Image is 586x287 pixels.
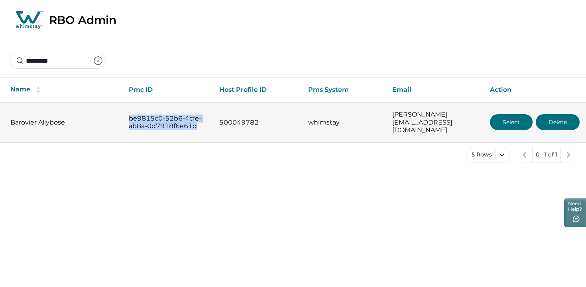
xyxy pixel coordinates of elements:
th: Host Profile ID [213,78,302,102]
button: sorting [30,86,46,94]
button: next page [560,147,576,163]
p: Barovier Allybose [10,119,116,127]
button: Select [490,114,533,130]
th: Action [484,78,586,102]
p: be9815c0-52b6-4cfe-ab8a-0d7918f6e61d [129,115,206,130]
p: 0 - 1 of 1 [536,151,557,159]
button: Delete [536,114,580,130]
th: Pms System [302,78,386,102]
p: whimstay [308,119,380,127]
p: RBO Admin [49,13,116,27]
p: [PERSON_NAME][EMAIL_ADDRESS][DOMAIN_NAME] [392,111,477,134]
p: 500049782 [219,119,295,127]
button: 5 Rows [466,147,510,163]
button: 0 - 1 of 1 [532,147,561,163]
th: Email [386,78,484,102]
button: clear input [90,53,106,69]
th: Pmc ID [122,78,213,102]
button: previous page [517,147,533,163]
